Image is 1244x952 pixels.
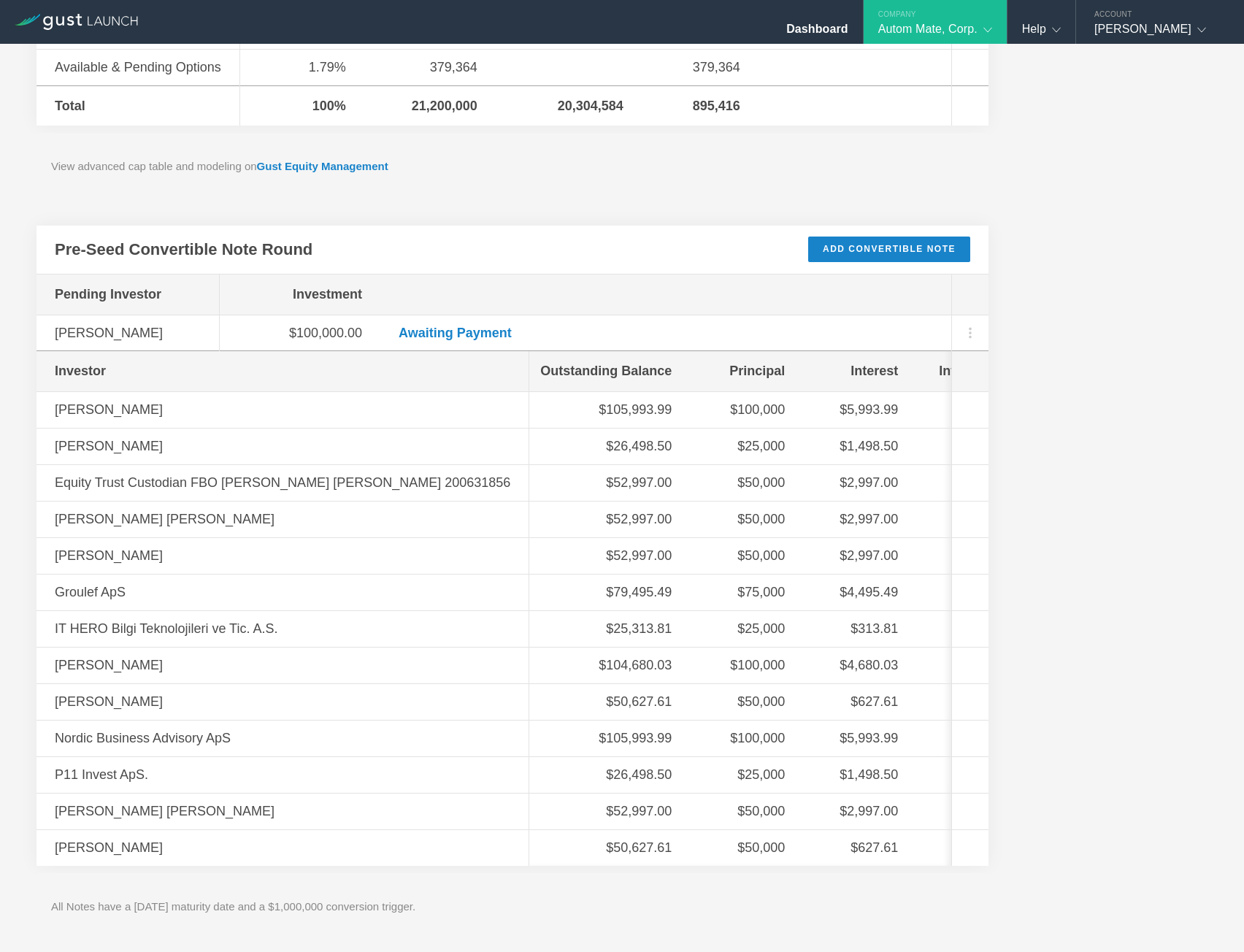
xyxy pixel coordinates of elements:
div: 1.79% [258,58,346,77]
div: $2,997.00 [821,546,898,565]
div: $25,313.81 [548,619,672,638]
div: Investment [238,285,362,304]
div: $2,997.00 [821,802,898,821]
div: 5% [934,802,1018,821]
div: $627.61 [821,692,898,711]
a: Gust Equity Management [257,160,388,172]
div: [PERSON_NAME] [PERSON_NAME] [55,510,274,529]
div: Investor [55,361,201,380]
div: $50,627.61 [548,838,672,857]
div: Nordic Business Advisory ApS [55,729,231,748]
div: Total [55,96,258,115]
div: $5,993.99 [821,729,898,748]
div: [PERSON_NAME] [55,838,201,857]
div: Add Convertible Note [808,237,970,262]
div: Groulef ApS [55,583,201,602]
div: $5,993.99 [821,400,898,419]
div: $1,498.50 [821,765,898,784]
div: Principal [708,361,785,380]
div: IT HERO Bilgi Teknolojileri ve Tic. A.S. [55,619,277,638]
div: Autom Mate, Corp. [878,22,992,44]
div: $104,680.03 [548,656,672,675]
div: $50,000 [708,546,785,565]
div: $100,000.00 [238,323,362,342]
div: [PERSON_NAME] [55,656,201,675]
div: $627.61 [821,838,898,857]
div: [PERSON_NAME] [55,323,201,342]
div: $1,498.50 [821,437,898,456]
div: [PERSON_NAME] [PERSON_NAME] [55,802,274,821]
div: P11 Invest ApS. [55,765,201,784]
div: $313.81 [821,619,898,638]
h2: Pre-Seed Convertible Note Round [55,239,312,260]
div: $25,000 [708,619,785,638]
div: $25,000 [708,437,785,456]
div: 100% [258,96,346,115]
div: Available & Pending Options [55,58,258,77]
div: 5% [934,400,1018,419]
div: [PERSON_NAME] [55,437,201,456]
div: 5% [934,473,1018,492]
div: Outstanding Balance [548,361,672,380]
div: $52,997.00 [548,510,672,529]
div: $4,495.49 [821,583,898,602]
div: $50,000 [708,802,785,821]
div: Equity Trust Custodian FBO [PERSON_NAME] [PERSON_NAME] 200631856 [55,473,510,492]
div: $52,997.00 [548,473,672,492]
div: 5% [934,656,1018,675]
div: 20,304,584 [514,96,623,115]
div: $52,997.00 [548,546,672,565]
div: $75,000 [708,583,785,602]
div: $79,495.49 [548,583,672,602]
div: $100,000 [708,400,785,419]
div: [PERSON_NAME] [55,546,201,565]
div: 5% [934,546,1018,565]
div: $25,000 [708,765,785,784]
div: Interest [821,361,898,380]
div: $2,997.00 [821,510,898,529]
div: $52,997.00 [548,802,672,821]
div: $100,000 [708,656,785,675]
div: 21,200,000 [383,96,477,115]
p: View advanced cap table and modeling on [51,158,974,175]
div: $4,680.03 [821,656,898,675]
div: Help [1022,22,1061,44]
div: Pending Investor [55,285,201,304]
div: 5% [934,583,1018,602]
div: 895,416 [660,96,740,115]
div: $26,498.50 [548,437,672,456]
div: 5% [934,692,1018,711]
div: 5% [934,510,1018,529]
a: Awaiting Payment [399,326,512,340]
div: Dashboard [786,22,848,44]
div: [PERSON_NAME] [55,692,201,711]
div: $100,000 [708,729,785,748]
div: 5% [934,838,1018,857]
div: $50,000 [708,510,785,529]
div: [PERSON_NAME] [55,400,201,419]
div: 379,364 [383,58,477,77]
div: $50,000 [708,838,785,857]
div: $105,993.99 [548,729,672,748]
div: Interest Rate [934,361,1018,380]
div: $50,000 [708,692,785,711]
div: $50,627.61 [548,692,672,711]
div: $26,498.50 [548,765,672,784]
div: 5% [934,437,1018,456]
div: [PERSON_NAME] [1094,22,1218,44]
div: $50,000 [708,473,785,492]
div: $2,997.00 [821,473,898,492]
div: 379,364 [660,58,740,77]
div: 5% [934,619,1018,638]
div: $105,993.99 [548,400,672,419]
div: 5% [934,729,1018,748]
div: 5% [934,765,1018,784]
p: All Notes have a [DATE] maturity date and a $1,000,000 conversion trigger. [51,899,974,915]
